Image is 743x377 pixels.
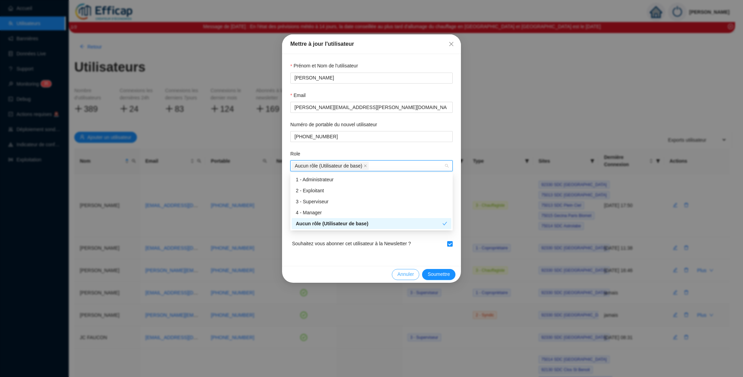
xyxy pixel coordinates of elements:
[449,41,454,47] span: close
[292,207,451,218] div: 4 - Manager
[442,221,447,226] span: check
[292,162,369,170] span: Aucun rôle (Utilisateur de base)
[292,196,451,207] div: 3 - Superviseur
[290,40,453,48] div: Mettre à jour l'utilisateur
[428,271,450,278] span: Soumettre
[292,218,451,229] div: Aucun rôle (Utilisateur de base)
[296,187,447,194] div: 2 - Exploitant
[292,240,411,256] span: Souhaitez vous abonner cet utilisateur à la Newsletter ?
[294,74,447,82] input: Prénom et Nom de l'utilisateur Prénom et Nom de l'utilisateur
[446,41,457,47] span: Fermer
[296,176,447,183] div: 1 - Administrateur
[294,104,447,111] input: Email Email
[295,162,362,170] span: Aucun rôle (Utilisateur de base)
[290,92,310,99] label: Email
[296,198,447,205] div: 3 - Superviseur
[370,162,371,170] input: Role Role
[296,209,447,216] div: 4 - Manager
[392,269,419,280] button: Annuler
[290,62,363,69] label: Prénom et Nom de l'utilisateur
[422,269,455,280] button: Soumettre
[296,220,442,227] div: Aucun rôle (Utilisateur de base)
[290,150,305,158] label: Role
[364,164,367,168] span: close
[294,133,447,140] input: Numéro de portable du nouvel utilisateur Numéro de portable du nouvel utilisateur
[292,174,451,185] div: 1 - Administrateur
[290,121,382,128] label: Numéro de portable du nouvel utilisateur
[397,271,414,278] span: Annuler
[446,39,457,50] button: Close
[292,185,451,196] div: 2 - Exploitant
